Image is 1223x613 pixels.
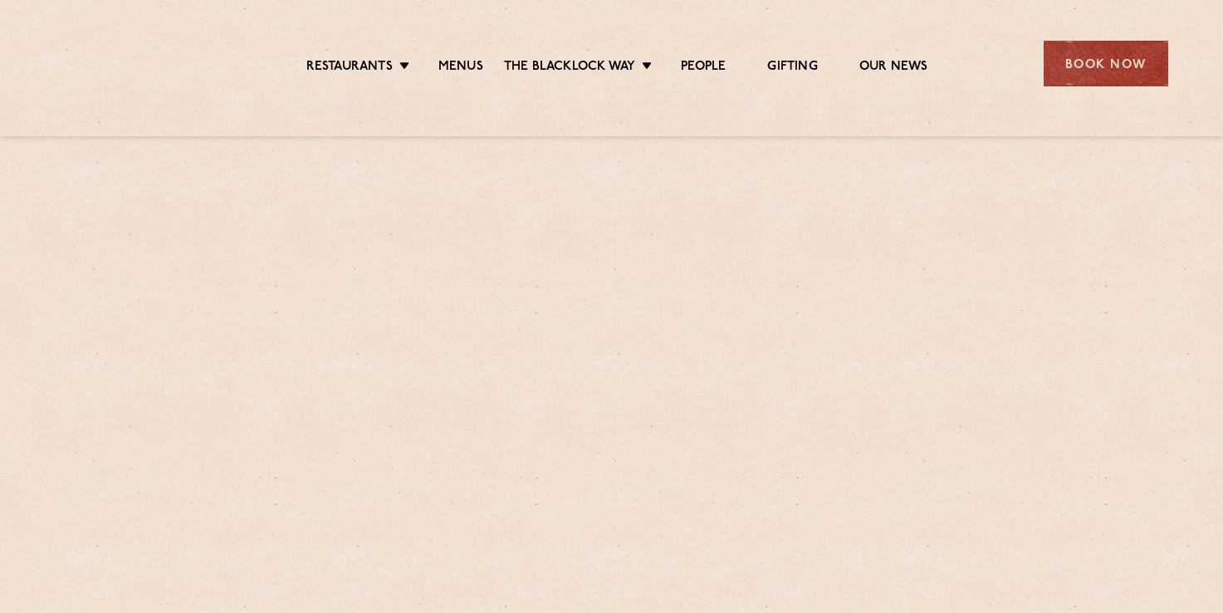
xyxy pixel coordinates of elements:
[56,16,199,111] img: svg%3E
[767,59,817,77] a: Gifting
[1044,41,1168,86] div: Book Now
[504,59,635,77] a: The Blacklock Way
[681,59,726,77] a: People
[306,59,393,77] a: Restaurants
[859,59,928,77] a: Our News
[438,59,483,77] a: Menus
